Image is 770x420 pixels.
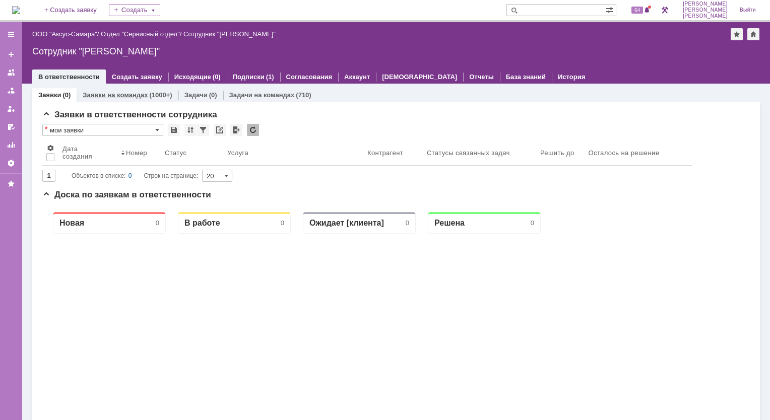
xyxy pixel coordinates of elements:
[32,30,97,38] a: ООО "Аксус-Самара"
[589,149,660,157] div: Осталось на решение
[247,124,259,136] div: Обновлять список
[72,172,125,179] span: Объектов в списке:
[62,145,105,160] div: Дата создания
[213,73,221,81] div: (0)
[129,170,132,182] div: 0
[296,91,311,99] div: (710)
[126,149,148,157] div: Номер
[683,13,728,19] span: [PERSON_NAME]
[3,119,19,135] a: Мои согласования
[142,14,178,24] div: В работе
[363,15,367,23] div: 0
[184,124,197,136] div: Сортировка...
[427,149,510,157] div: Статусы связанных задач
[168,124,180,136] div: Сохранить вид
[683,1,728,7] span: [PERSON_NAME]
[731,28,743,40] div: Добавить в избранное
[344,73,370,81] a: Аккаунт
[223,140,363,166] th: Услуга
[585,140,684,166] th: Осталось на решение
[229,91,295,99] a: Задачи на командах
[3,46,19,62] a: Создать заявку
[174,73,211,81] a: Исходящие
[3,155,19,171] a: Настройки
[209,91,217,99] div: (0)
[109,4,160,16] div: Создать
[747,28,759,40] div: Сделать домашней страницей
[58,140,117,166] th: Дата создания
[101,30,183,38] div: /
[363,140,423,166] th: Контрагент
[183,30,276,38] div: Сотрудник "[PERSON_NAME]"
[197,124,209,136] div: Фильтрация...
[38,91,61,99] a: Заявки
[558,73,585,81] a: История
[266,73,274,81] div: (1)
[161,140,223,166] th: Статус
[72,170,198,182] i: Строк на странице:
[38,73,100,81] a: В ответственности
[488,15,492,23] div: 0
[3,137,19,153] a: Отчеты
[149,91,172,99] div: (1000+)
[83,91,148,99] a: Заявки на командах
[3,101,19,117] a: Мои заявки
[540,149,574,157] div: Решить до
[683,7,728,13] span: [PERSON_NAME]
[286,73,333,81] a: Согласования
[42,110,217,119] span: Заявки в ответственности сотрудника
[606,5,616,14] span: Расширенный поиск
[12,6,20,14] a: Перейти на домашнюю страницу
[469,73,494,81] a: Отчеты
[659,4,671,16] a: Перейти в интерфейс администратора
[3,83,19,99] a: Заявки в моей ответственности
[227,149,249,157] div: Услуга
[631,7,643,14] span: 64
[238,15,242,23] div: 0
[45,125,47,132] div: Настройки списка отличаются от сохраненных в виде
[392,14,422,24] div: Решена
[382,73,457,81] a: [DEMOGRAPHIC_DATA]
[32,46,760,56] div: Сотрудник "[PERSON_NAME]"
[184,91,208,99] a: Задачи
[267,14,342,24] div: Ожидает [клиента]
[233,73,265,81] a: Подписки
[165,149,187,157] div: Статус
[117,140,161,166] th: Номер
[32,30,101,38] div: /
[112,73,162,81] a: Создать заявку
[214,124,226,136] div: Скопировать ссылку на список
[113,15,117,23] div: 0
[46,144,54,152] span: Настройки
[17,14,42,24] div: Новая
[42,190,211,199] span: Доска по заявкам в ответственности
[3,64,19,81] a: Заявки на командах
[230,124,242,136] div: Экспорт списка
[506,73,546,81] a: База знаний
[12,6,20,14] img: logo
[62,91,71,99] div: (0)
[101,30,180,38] a: Отдел "Сервисный отдел"
[367,149,403,157] div: Контрагент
